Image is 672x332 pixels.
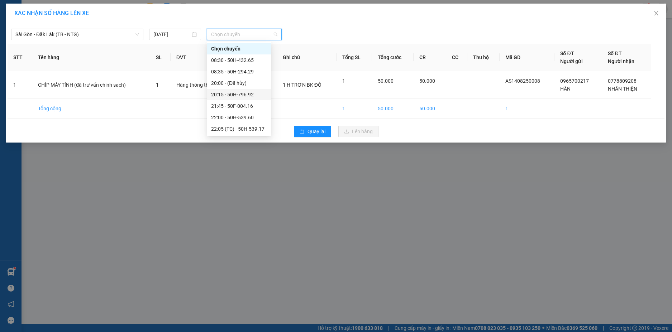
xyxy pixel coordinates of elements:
[414,99,446,119] td: 50.000
[560,50,574,56] span: Số ĐT
[150,44,171,71] th: SL
[419,78,435,84] span: 50.000
[560,78,589,84] span: 0965700217
[378,78,394,84] span: 50.000
[153,30,190,38] input: 14/08/2025
[171,44,237,71] th: ĐVT
[211,29,277,40] span: Chọn chuyến
[32,99,150,119] td: Tổng cộng
[294,126,331,137] button: rollbackQuay lại
[32,44,150,71] th: Tên hàng
[277,44,337,71] th: Ghi chú
[653,10,659,16] span: close
[211,125,267,133] div: 22:05 (TC) - 50H-539.17
[505,78,540,84] span: AS1408250008
[372,44,414,71] th: Tổng cước
[338,126,378,137] button: uploadLên hàng
[211,56,267,64] div: 08:30 - 50H-432.65
[211,45,267,53] div: Chọn chuyến
[211,102,267,110] div: 21:45 - 50F-004.16
[300,129,305,135] span: rollback
[342,78,345,84] span: 1
[211,79,267,87] div: 20:00 - (Đã hủy)
[211,114,267,121] div: 22:00 - 50H-539.60
[211,91,267,98] div: 20:15 - 50H-796.92
[646,4,666,24] button: Close
[608,86,637,92] span: NHÂN THIỆN
[608,78,637,84] span: 0778809208
[32,71,150,99] td: CHÍP MÁY TÍNH (đã trư vấn chinh sach)
[560,86,571,92] span: HÂN
[283,82,321,88] span: 1 H TRƠN BK ĐỎ
[467,44,500,71] th: Thu hộ
[156,82,159,88] span: 1
[560,58,583,64] span: Người gửi
[171,71,237,99] td: Hàng thông thường
[337,44,372,71] th: Tổng SL
[500,44,554,71] th: Mã GD
[500,99,554,119] td: 1
[211,68,267,76] div: 08:35 - 50H-294.29
[8,44,32,71] th: STT
[608,58,634,64] span: Người nhận
[308,127,325,135] span: Quay lại
[15,29,139,40] span: Sài Gòn - Đăk Lăk (TB - NTG)
[337,99,372,119] td: 1
[207,43,271,54] div: Chọn chuyến
[8,71,32,99] td: 1
[14,10,89,16] span: XÁC NHẬN SỐ HÀNG LÊN XE
[414,44,446,71] th: CR
[446,44,467,71] th: CC
[372,99,414,119] td: 50.000
[608,50,621,56] span: Số ĐT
